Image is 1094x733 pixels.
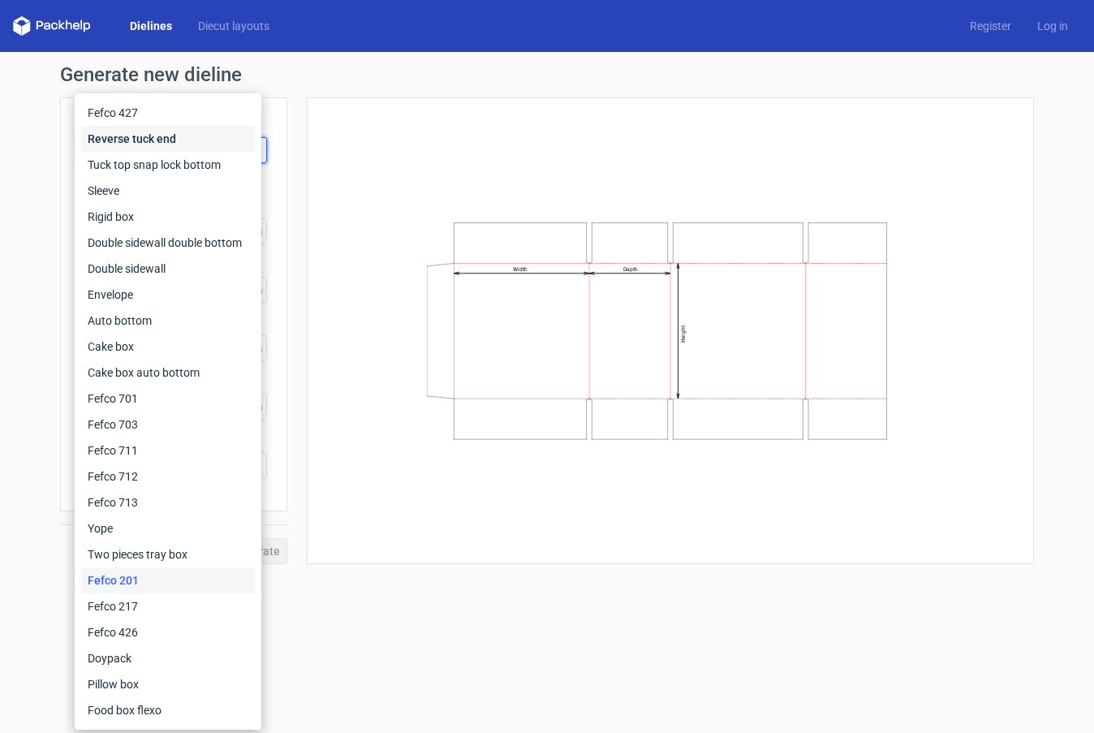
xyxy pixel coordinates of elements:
[81,645,255,671] div: Doypack
[81,567,255,593] div: Fefco 201
[680,326,687,343] text: Height
[185,18,282,34] a: Diecut layouts
[60,65,1034,84] h1: Generate new dieline
[81,360,255,386] div: Cake box auto bottom
[81,593,255,619] div: Fefco 217
[81,619,255,645] div: Fefco 426
[81,282,255,308] div: Envelope
[81,541,255,567] div: Two pieces tray box
[81,515,255,541] div: Yope
[81,100,255,126] div: Fefco 427
[81,178,255,204] div: Sleeve
[81,697,255,723] div: Food box flexo
[81,671,255,697] div: Pillow box
[81,464,255,489] div: Fefco 712
[81,152,255,178] div: Tuck top snap lock bottom
[957,18,1024,34] a: Register
[81,126,255,152] div: Reverse tuck end
[81,204,255,230] div: Rigid box
[1024,18,1081,34] a: Log in
[81,230,255,256] div: Double sidewall double bottom
[81,308,255,334] div: Auto bottom
[81,386,255,412] div: Fefco 701
[81,489,255,515] div: Fefco 713
[81,412,255,438] div: Fefco 703
[513,266,528,273] text: Width
[117,18,185,34] a: Dielines
[81,256,255,282] div: Double sidewall
[81,334,255,360] div: Cake box
[623,266,638,273] text: Depth
[81,438,255,464] div: Fefco 711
